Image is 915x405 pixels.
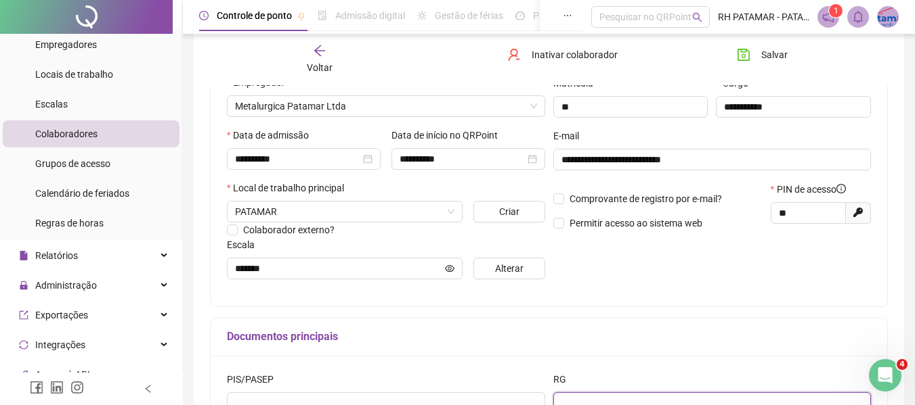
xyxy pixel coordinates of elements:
[473,258,545,279] button: Alterar
[19,281,28,290] span: lock
[307,62,333,73] span: Voltar
[35,128,98,139] span: Colaboradores
[35,339,85,350] span: Integrações
[35,188,129,199] span: Calendário de feriados
[570,218,702,229] span: Permitir acesso ao sistema web
[435,10,503,21] span: Gestão de férias
[878,7,898,27] img: 54959
[227,128,318,143] label: Data de admissão
[297,12,305,20] span: pushpin
[869,359,901,391] iframe: Intercom live chat
[822,11,834,23] span: notification
[35,158,110,169] span: Grupos de acesso
[35,250,78,261] span: Relatórios
[829,4,843,18] sup: 1
[243,224,335,235] span: Colaborador externo?
[19,310,28,320] span: export
[227,329,871,345] h5: Documentos principais
[532,47,618,62] span: Inativar colaborador
[515,11,525,20] span: dashboard
[553,128,588,143] label: E-mail
[235,96,537,116] span: Metalurgica Patamar Ltda
[497,44,628,66] button: Inativar colaborador
[737,48,750,62] span: save
[35,310,88,320] span: Exportações
[35,39,97,50] span: Empregadores
[19,370,28,379] span: api
[335,10,405,21] span: Admissão digital
[834,6,838,16] span: 1
[563,11,572,20] span: ellipsis
[553,372,575,387] label: RG
[727,44,798,66] button: Salvar
[495,261,524,276] span: Alterar
[35,280,97,291] span: Administração
[417,11,427,20] span: sun
[777,182,846,197] span: PIN de acesso
[499,204,519,219] span: Criar
[19,251,28,260] span: file
[391,128,507,143] label: Data de início no QRPoint
[318,11,327,20] span: file-done
[718,9,809,24] span: RH PATAMAR - PATAMAR ENGENHARIA
[445,264,454,273] span: eye
[35,369,90,380] span: Acesso à API
[852,11,864,23] span: bell
[50,381,64,394] span: linkedin
[30,381,43,394] span: facebook
[313,44,326,57] span: arrow-left
[836,184,846,193] span: info-circle
[227,237,263,252] label: Escala
[692,12,702,22] span: search
[35,218,104,229] span: Regras de horas
[144,384,153,394] span: left
[570,193,722,204] span: Comprovante de registro por e-mail?
[507,48,521,62] span: user-delete
[235,201,454,222] span: AV MARGARITA 4774 NOVA CIDADE
[897,359,908,370] span: 4
[217,10,292,21] span: Controle de ponto
[199,11,209,20] span: clock-circle
[70,381,84,394] span: instagram
[473,201,545,222] button: Criar
[19,340,28,350] span: sync
[35,69,113,80] span: Locais de trabalho
[761,47,788,62] span: Salvar
[227,181,353,195] label: Local de trabalho principal
[533,10,586,21] span: Painel do DP
[227,372,282,387] label: PIS/PASEP
[35,99,68,110] span: Escalas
